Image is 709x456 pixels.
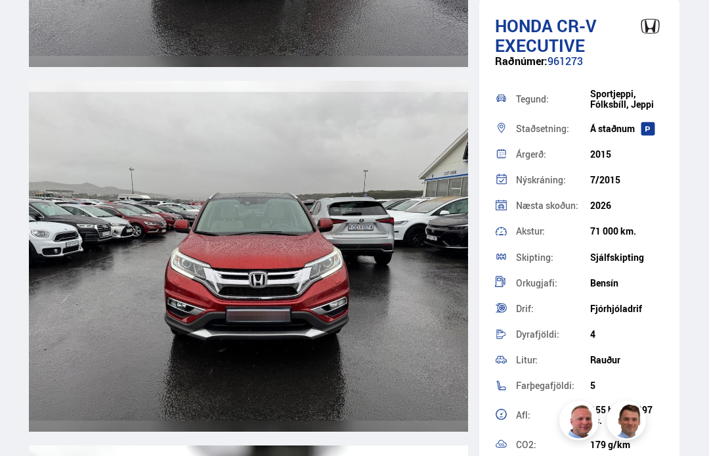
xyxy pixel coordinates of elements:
div: Staðsetning: [516,124,590,133]
div: 179 g/km [590,440,664,450]
div: Á staðnum [590,124,664,134]
div: Skipting: [516,253,590,262]
div: Afl: [516,411,590,420]
div: 7/2015 [590,175,664,185]
div: Dyrafjöldi: [516,330,590,339]
div: Sjálfskipting [590,252,664,263]
div: Akstur: [516,227,590,236]
div: Orkugjafi: [516,279,590,288]
img: 3715499.jpeg [29,81,468,432]
div: Árgerð: [516,150,590,159]
div: Farþegafjöldi: [516,381,590,390]
div: 71 000 km. [590,226,664,237]
div: Fjórhjóladrif [590,304,664,314]
button: Opna LiveChat spjallviðmót [11,5,50,45]
img: brand logo [630,10,670,43]
div: Drif: [516,304,590,313]
div: 2026 [590,200,664,211]
div: Tegund: [516,95,590,104]
img: FbJEzSuNWCJXmdc-.webp [609,403,648,442]
div: Næsta skoðun: [516,201,590,210]
div: 961273 [495,55,664,81]
div: 5 [590,380,664,391]
span: Raðnúmer: [495,54,548,68]
div: Bensín [590,278,664,288]
span: Honda [495,14,553,37]
div: Nýskráning: [516,175,590,185]
div: 2015 [590,149,664,160]
div: CO2: [516,440,590,449]
div: Rauður [590,355,664,365]
span: CR-V EXECUTIVE [495,14,597,57]
div: Sportjeppi, Fólksbíll, Jeppi [590,89,664,110]
div: Litur: [516,355,590,365]
div: 4 [590,329,664,340]
img: siFngHWaQ9KaOqBr.png [561,403,601,442]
